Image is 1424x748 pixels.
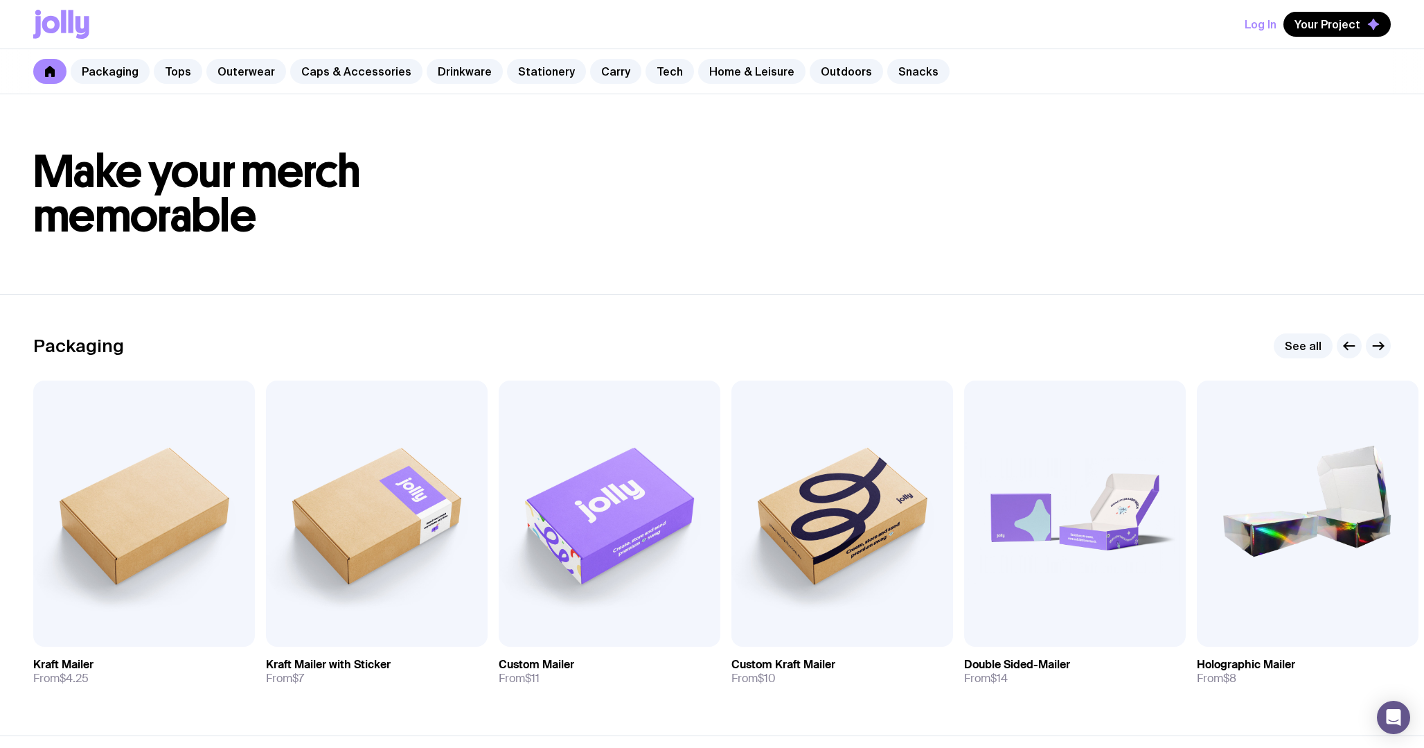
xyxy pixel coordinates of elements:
[1223,671,1236,686] span: $8
[33,658,94,672] h3: Kraft Mailer
[499,647,720,697] a: Custom MailerFrom$11
[1274,333,1333,358] a: See all
[731,658,835,672] h3: Custom Kraft Mailer
[60,671,89,686] span: $4.25
[33,144,361,243] span: Make your merch memorable
[427,59,503,84] a: Drinkware
[266,647,488,697] a: Kraft Mailer with StickerFrom$7
[964,672,1008,686] span: From
[1283,12,1391,37] button: Your Project
[1197,658,1295,672] h3: Holographic Mailer
[1197,672,1236,686] span: From
[499,672,540,686] span: From
[507,59,586,84] a: Stationery
[33,336,124,356] h2: Packaging
[731,647,953,697] a: Custom Kraft MailerFrom$10
[71,59,150,84] a: Packaging
[646,59,694,84] a: Tech
[698,59,806,84] a: Home & Leisure
[758,671,776,686] span: $10
[590,59,641,84] a: Carry
[525,671,540,686] span: $11
[990,671,1008,686] span: $14
[499,658,574,672] h3: Custom Mailer
[292,671,304,686] span: $7
[964,647,1186,697] a: Double Sided-MailerFrom$14
[1197,647,1418,697] a: Holographic MailerFrom$8
[266,658,391,672] h3: Kraft Mailer with Sticker
[1245,12,1276,37] button: Log In
[964,658,1070,672] h3: Double Sided-Mailer
[154,59,202,84] a: Tops
[33,672,89,686] span: From
[1294,17,1360,31] span: Your Project
[810,59,883,84] a: Outdoors
[731,672,776,686] span: From
[290,59,422,84] a: Caps & Accessories
[206,59,286,84] a: Outerwear
[33,647,255,697] a: Kraft MailerFrom$4.25
[1377,701,1410,734] div: Open Intercom Messenger
[266,672,304,686] span: From
[887,59,950,84] a: Snacks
